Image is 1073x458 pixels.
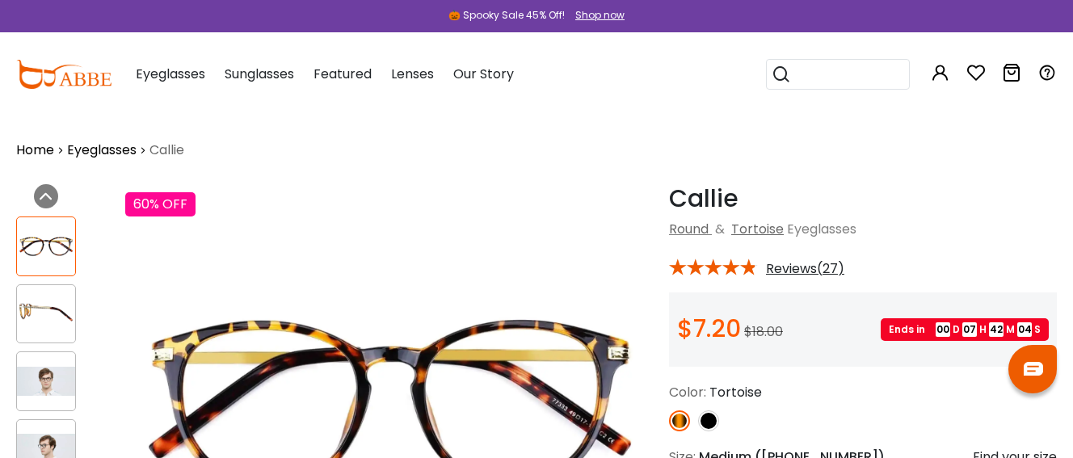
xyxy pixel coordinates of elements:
div: 60% OFF [125,192,196,216]
span: Ends in [889,322,933,337]
span: Callie [149,141,184,160]
div: Shop now [575,8,625,23]
span: & [712,220,728,238]
span: Lenses [391,65,434,83]
img: chat [1024,362,1043,376]
a: Round [669,220,709,238]
h1: Callie [669,184,1057,213]
span: 07 [962,322,977,337]
img: abbeglasses.com [16,60,112,89]
a: Eyeglasses [67,141,137,160]
span: 42 [989,322,1004,337]
span: $18.00 [744,322,783,341]
span: Sunglasses [225,65,294,83]
div: 🎃 Spooky Sale 45% Off! [448,8,565,23]
img: Callie Tortoise Combination Eyeglasses , UniversalBridgeFit Frames from ABBE Glasses [17,299,75,328]
a: Home [16,141,54,160]
span: $7.20 [677,311,741,346]
span: D [953,322,960,337]
span: H [979,322,987,337]
span: Eyeglasses [787,220,856,238]
span: 00 [936,322,950,337]
img: Callie Tortoise Combination Eyeglasses , UniversalBridgeFit Frames from ABBE Glasses [17,367,75,396]
span: Tortoise [709,383,762,401]
span: S [1034,322,1041,337]
span: Eyeglasses [136,65,205,83]
a: Shop now [567,8,625,22]
span: Our Story [453,65,514,83]
span: Reviews(27) [766,262,844,276]
span: Featured [313,65,372,83]
span: M [1006,322,1015,337]
span: 04 [1017,322,1032,337]
span: Color: [669,383,706,401]
a: Tortoise [731,220,784,238]
img: Callie Tortoise Combination Eyeglasses , UniversalBridgeFit Frames from ABBE Glasses [17,232,75,261]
